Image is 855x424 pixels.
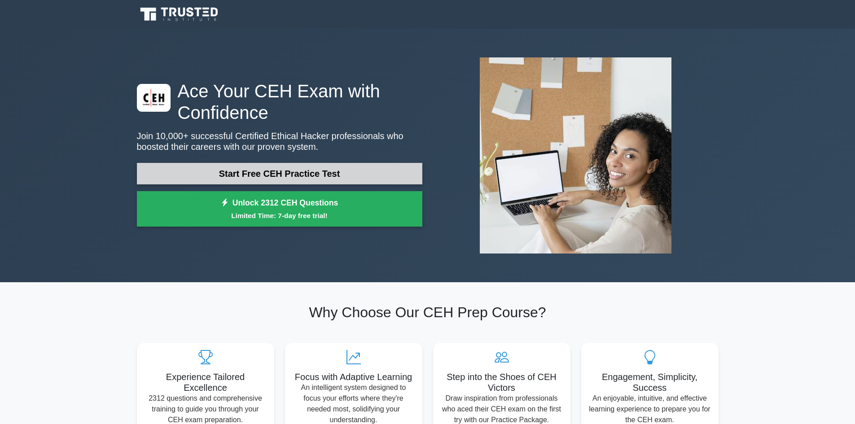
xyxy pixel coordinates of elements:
a: Start Free CEH Practice Test [137,163,422,184]
p: Join 10,000+ successful Certified Ethical Hacker professionals who boosted their careers with our... [137,131,422,152]
h5: Step into the Shoes of CEH Victors [440,372,563,393]
h2: Why Choose Our CEH Prep Course? [137,304,719,321]
h5: Experience Tailored Excellence [144,372,267,393]
h5: Focus with Adaptive Learning [292,372,415,382]
h5: Engagement, Simplicity, Success [588,372,711,393]
a: Unlock 2312 CEH QuestionsLimited Time: 7-day free trial! [137,191,422,227]
h1: Ace Your CEH Exam with Confidence [137,80,422,123]
small: Limited Time: 7-day free trial! [148,210,411,221]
